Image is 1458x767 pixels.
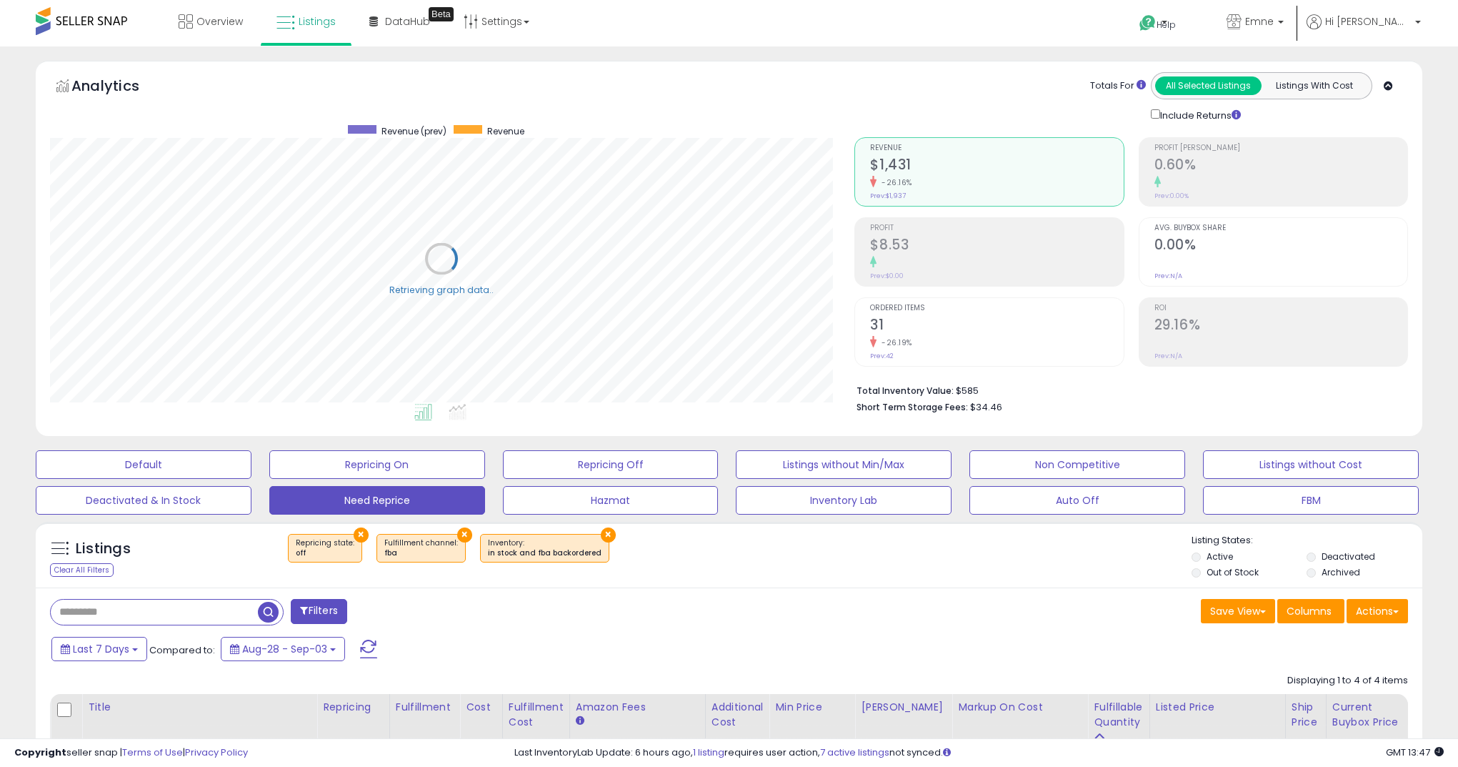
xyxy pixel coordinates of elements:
h2: 31 [870,317,1123,336]
small: -26.19% [877,337,912,348]
b: Total Inventory Value: [857,385,954,397]
span: Help [1157,19,1176,31]
h2: 0.00% [1154,237,1407,256]
button: Deactivated & In Stock [36,486,251,515]
button: Save View [1201,599,1275,623]
div: seller snap | | [14,746,248,760]
a: 7 active listings [820,746,889,759]
small: Amazon Fees. [576,715,584,728]
span: Last 7 Days [73,642,129,656]
h2: $8.53 [870,237,1123,256]
h2: 29.16% [1154,317,1407,336]
div: Additional Cost [711,700,764,730]
li: $585 [857,381,1397,398]
span: Profit [870,224,1123,232]
h2: 0.60% [1154,157,1407,176]
button: Aug-28 - Sep-03 [221,637,345,661]
button: Listings without Min/Max [736,450,952,479]
span: Profit [PERSON_NAME] [1154,144,1407,152]
h2: $1,431 [870,157,1123,176]
div: Fulfillment Cost [509,700,564,730]
div: [PERSON_NAME] [861,700,946,715]
div: Clear All Filters [50,563,114,577]
div: Retrieving graph data.. [389,283,494,296]
strong: Copyright [14,746,66,759]
div: Markup on Cost [958,700,1082,715]
div: Displaying 1 to 4 of 4 items [1287,674,1408,688]
div: Last InventoryLab Update: 6 hours ago, requires user action, not synced. [514,746,1444,760]
button: FBM [1203,486,1419,515]
button: × [601,528,616,543]
th: The percentage added to the cost of goods (COGS) that forms the calculator for Min & Max prices. [952,694,1088,751]
h5: Analytics [71,76,167,99]
div: Cost [466,700,496,715]
button: Repricing On [269,450,485,479]
span: Revenue [870,144,1123,152]
small: Prev: N/A [1154,352,1182,360]
small: Prev: 0.00% [1154,192,1189,200]
div: Listed Price [1156,700,1279,715]
span: $34.46 [970,400,1002,414]
span: Avg. Buybox Share [1154,224,1407,232]
div: Totals For [1090,79,1146,93]
button: Auto Off [969,486,1185,515]
small: Prev: N/A [1154,272,1182,280]
small: -26.16% [877,177,912,188]
span: Hi [PERSON_NAME] [1325,14,1411,29]
small: Prev: 42 [870,352,894,360]
div: Repricing [323,700,384,715]
a: 1 listing [693,746,724,759]
div: in stock and fba backordered [488,548,601,558]
button: Default [36,450,251,479]
div: off [296,548,354,558]
a: Privacy Policy [185,746,248,759]
span: Listings [299,14,336,29]
label: Deactivated [1322,550,1375,563]
button: × [354,528,369,543]
span: 2025-09-12 13:47 GMT [1386,746,1444,759]
b: Short Term Storage Fees: [857,401,968,413]
i: Get Help [1139,14,1157,32]
h5: Listings [76,539,131,559]
span: Fulfillment channel : [384,538,458,559]
button: Filters [291,599,346,624]
button: Need Reprice [269,486,485,515]
div: Amazon Fees [576,700,699,715]
label: Archived [1322,566,1360,578]
span: Repricing state : [296,538,354,559]
span: DataHub [385,14,430,29]
span: Overview [196,14,243,29]
div: Title [88,700,311,715]
div: Min Price [775,700,849,715]
a: Terms of Use [122,746,183,759]
span: Aug-28 - Sep-03 [242,642,327,656]
p: Listing States: [1192,534,1422,548]
span: ROI [1154,305,1407,312]
button: Inventory Lab [736,486,952,515]
span: Compared to: [149,643,215,657]
button: Columns [1277,599,1344,623]
div: fba [384,548,458,558]
small: Prev: $1,937 [870,192,906,200]
label: Active [1207,550,1233,563]
button: Non Competitive [969,450,1185,479]
small: Prev: $0.00 [870,272,904,280]
button: Hazmat [503,486,719,515]
div: Ship Price [1292,700,1320,730]
span: Columns [1287,604,1332,618]
button: Listings With Cost [1261,76,1367,95]
button: Last 7 Days [51,637,147,661]
span: Inventory : [488,538,601,559]
button: All Selected Listings [1155,76,1262,95]
label: Out of Stock [1207,566,1259,578]
span: Ordered Items [870,305,1123,312]
div: Fulfillable Quantity [1094,700,1143,730]
a: Hi [PERSON_NAME] [1307,14,1421,46]
div: Include Returns [1140,107,1258,123]
button: × [457,528,472,543]
div: Current Buybox Price [1332,700,1406,730]
div: Tooltip anchor [429,7,454,21]
div: Fulfillment [396,700,454,715]
button: Actions [1347,599,1408,623]
button: Listings without Cost [1203,450,1419,479]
